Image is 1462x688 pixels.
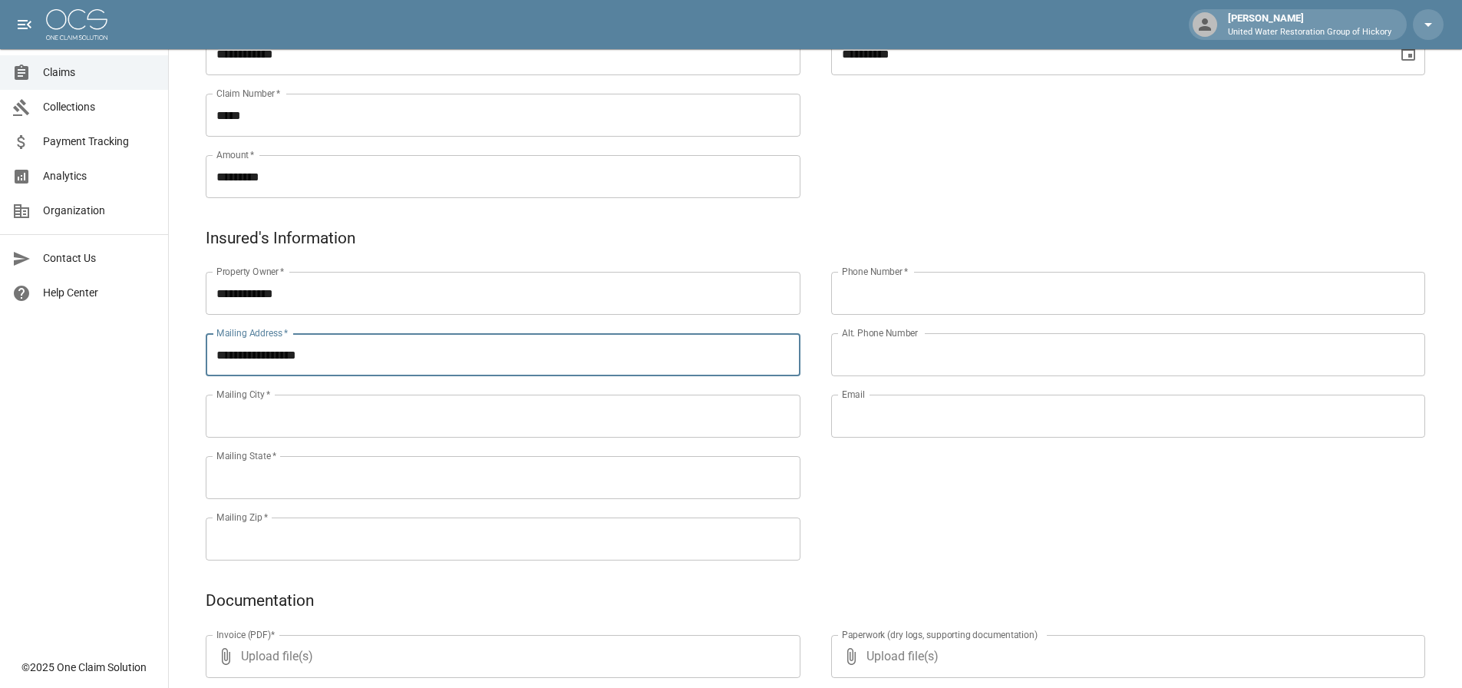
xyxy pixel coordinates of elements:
[216,148,255,161] label: Amount
[43,250,156,266] span: Contact Us
[43,64,156,81] span: Claims
[1222,11,1398,38] div: [PERSON_NAME]
[216,449,276,462] label: Mailing State
[216,511,269,524] label: Mailing Zip
[866,635,1384,678] span: Upload file(s)
[216,388,271,401] label: Mailing City
[1228,26,1391,39] p: United Water Restoration Group of Hickory
[216,87,280,100] label: Claim Number
[241,635,759,678] span: Upload file(s)
[842,388,865,401] label: Email
[43,203,156,219] span: Organization
[9,9,40,40] button: open drawer
[216,326,288,339] label: Mailing Address
[43,99,156,115] span: Collections
[46,9,107,40] img: ocs-logo-white-transparent.png
[1393,38,1424,69] button: Choose date, selected date is Aug 21, 2025
[43,168,156,184] span: Analytics
[842,265,908,278] label: Phone Number
[842,628,1038,641] label: Paperwork (dry logs, supporting documentation)
[842,326,918,339] label: Alt. Phone Number
[43,285,156,301] span: Help Center
[21,660,147,675] div: © 2025 One Claim Solution
[216,628,276,641] label: Invoice (PDF)*
[43,134,156,150] span: Payment Tracking
[216,265,285,278] label: Property Owner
